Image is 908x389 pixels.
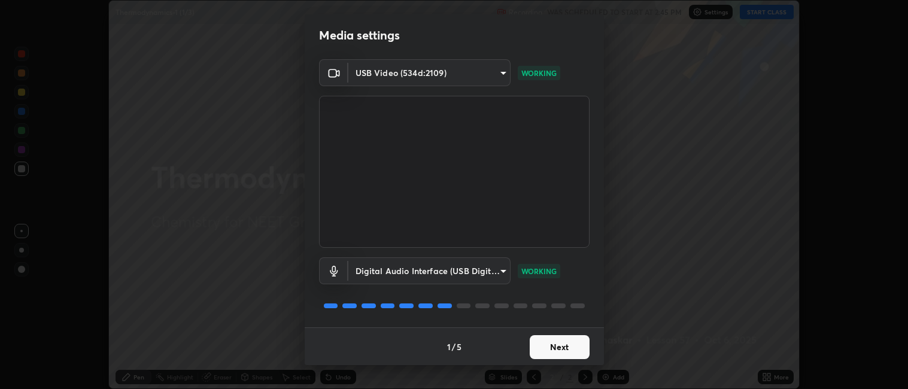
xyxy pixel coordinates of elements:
div: USB Video (534d:2109) [348,257,511,284]
button: Next [530,335,590,359]
h4: 1 [447,341,451,353]
h2: Media settings [319,28,400,43]
h4: / [452,341,455,353]
h4: 5 [457,341,461,353]
div: USB Video (534d:2109) [348,59,511,86]
p: WORKING [521,266,557,276]
p: WORKING [521,68,557,78]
